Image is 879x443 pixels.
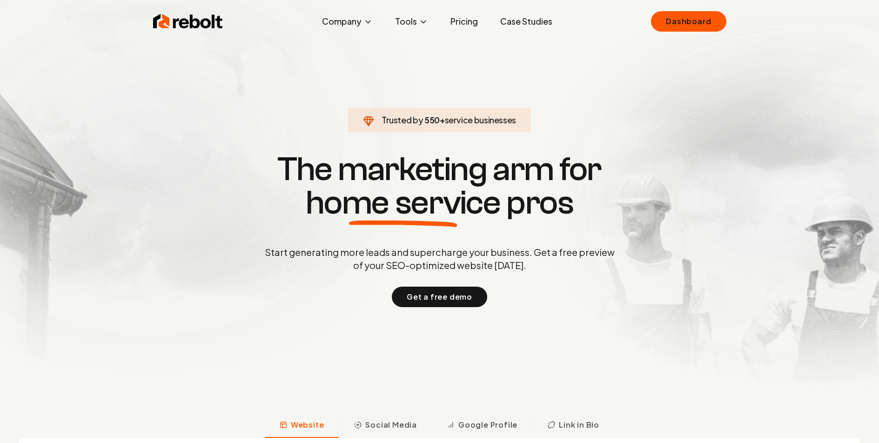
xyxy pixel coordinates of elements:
[265,414,339,438] button: Website
[424,114,440,127] span: 550
[445,114,517,125] span: service businesses
[493,12,560,31] a: Case Studies
[339,414,432,438] button: Social Media
[263,246,617,272] p: Start generating more leads and supercharge your business. Get a free preview of your SEO-optimiz...
[365,419,417,430] span: Social Media
[392,287,487,307] button: Get a free demo
[291,419,324,430] span: Website
[216,153,663,220] h1: The marketing arm for pros
[440,114,445,125] span: +
[443,12,485,31] a: Pricing
[382,114,423,125] span: Trusted by
[306,186,501,220] span: home service
[432,414,532,438] button: Google Profile
[532,414,614,438] button: Link in Bio
[153,12,223,31] img: Rebolt Logo
[388,12,436,31] button: Tools
[458,419,517,430] span: Google Profile
[559,419,599,430] span: Link in Bio
[651,11,726,32] a: Dashboard
[315,12,380,31] button: Company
